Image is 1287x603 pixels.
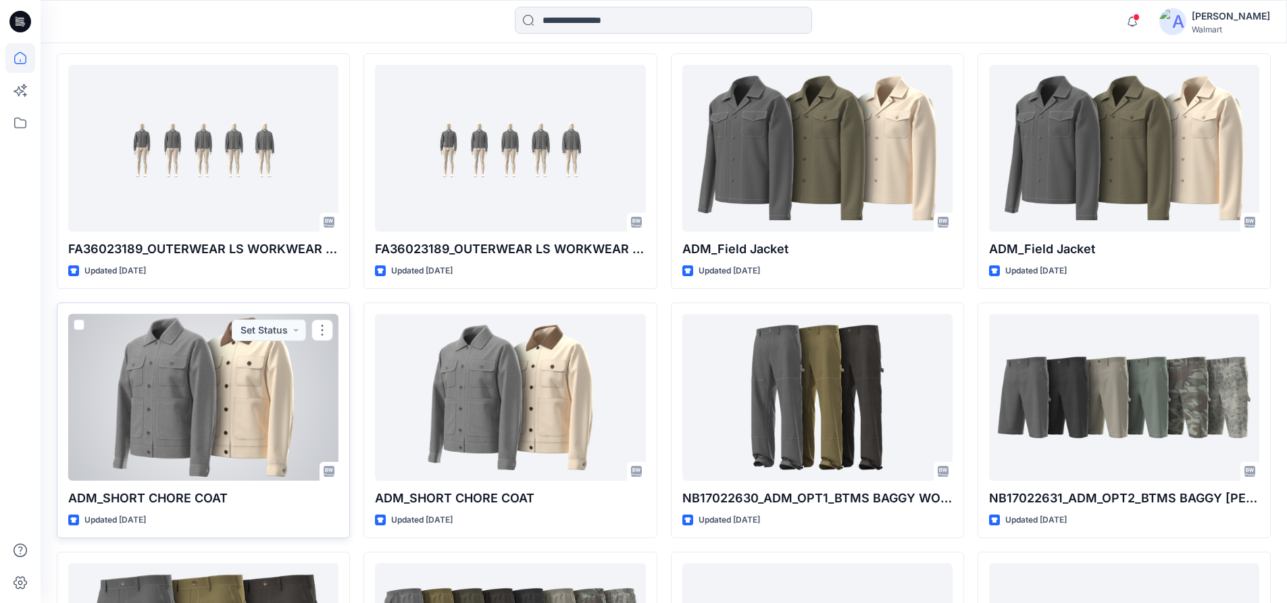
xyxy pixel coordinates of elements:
a: ADM_Field Jacket [989,65,1259,232]
a: ADM_SHORT CHORE COAT [375,314,645,481]
div: [PERSON_NAME] [1192,8,1270,24]
p: Updated [DATE] [1005,264,1067,278]
a: ADM_SHORT CHORE COAT [68,314,338,481]
p: Updated [DATE] [84,513,146,527]
p: FA36023189_OUTERWEAR LS WORKWEAR JKT_3D SIZE SET_REG [375,240,645,259]
a: FA36023189_OUTERWEAR LS WORKWEAR JKT_3D SIZE SET_REG [68,65,338,232]
p: ADM_SHORT CHORE COAT [68,489,338,508]
p: Updated [DATE] [1005,513,1067,527]
p: ADM_SHORT CHORE COAT [375,489,645,508]
a: ADM_Field Jacket [682,65,953,232]
p: ADM_Field Jacket [989,240,1259,259]
p: Updated [DATE] [391,264,453,278]
p: NB17022630_ADM_OPT1_BTMS BAGGY WORKWEAR PANT [682,489,953,508]
p: ADM_Field Jacket [682,240,953,259]
a: FA36023189_OUTERWEAR LS WORKWEAR JKT_3D SIZE SET_REG [375,65,645,232]
div: Walmart [1192,24,1270,34]
p: Updated [DATE] [699,513,760,527]
img: avatar [1159,8,1186,35]
p: FA36023189_OUTERWEAR LS WORKWEAR JKT_3D SIZE SET_REG [68,240,338,259]
a: NB17022630_ADM_OPT1_BTMS BAGGY WORKWEAR PANT [682,314,953,481]
p: Updated [DATE] [391,513,453,527]
a: NB17022631_ADM_OPT2_BTMS BAGGY CARPENTER SHORT [989,314,1259,481]
p: Updated [DATE] [84,264,146,278]
p: Updated [DATE] [699,264,760,278]
p: NB17022631_ADM_OPT2_BTMS BAGGY [PERSON_NAME] SHORT [989,489,1259,508]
